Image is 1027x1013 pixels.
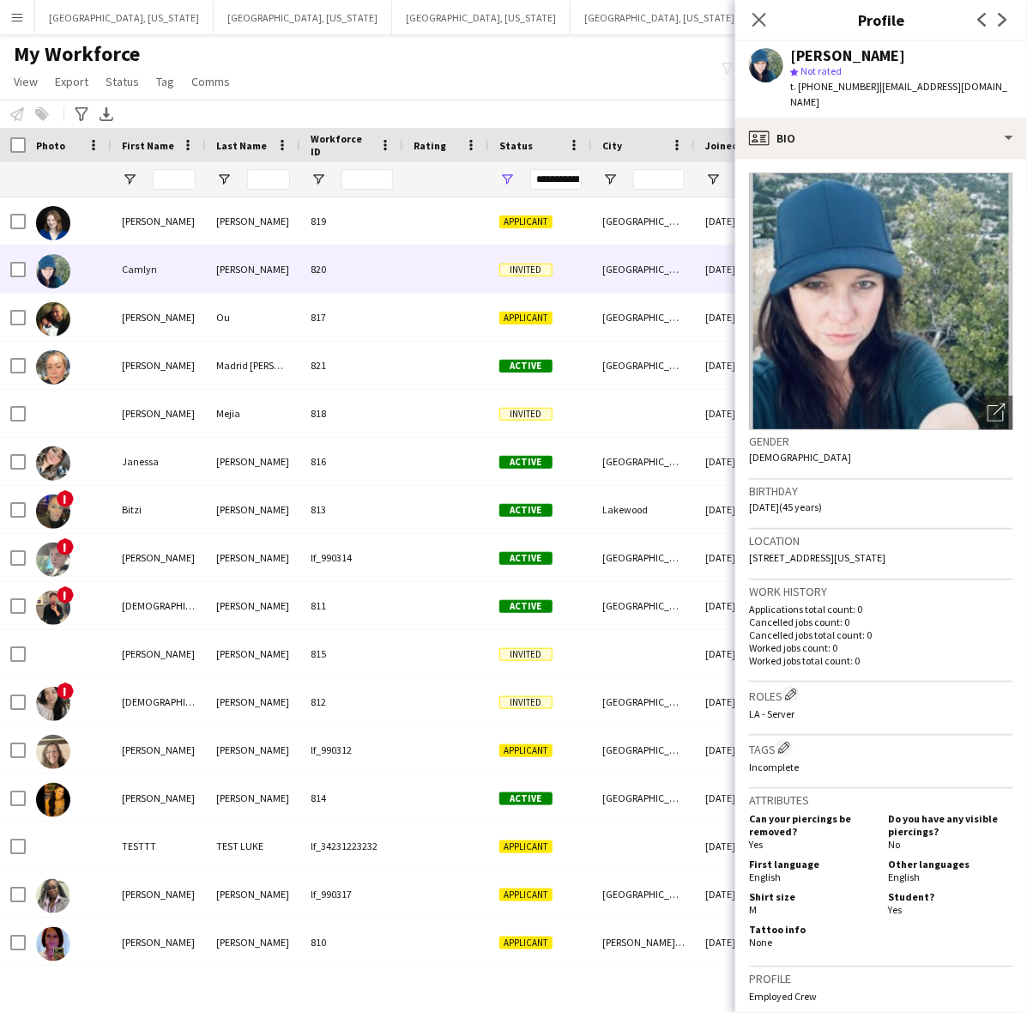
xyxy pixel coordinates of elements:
[206,390,300,437] div: Mejia
[206,246,300,293] div: [PERSON_NAME]
[888,890,1013,903] h5: Student?
[592,726,695,773] div: [GEOGRAPHIC_DATA]
[112,342,206,389] div: [PERSON_NAME]
[112,438,206,485] div: Janessa
[592,438,695,485] div: [GEOGRAPHIC_DATA]
[36,879,70,913] img: Carol Mauldin
[36,591,70,625] img: Jesus Tamayo
[749,654,1013,667] p: Worked jobs total count: 0
[214,1,392,34] button: [GEOGRAPHIC_DATA], [US_STATE]
[300,870,403,918] div: lf_990317
[206,438,300,485] div: [PERSON_NAME]
[206,870,300,918] div: [PERSON_NAME]
[749,451,851,464] span: [DEMOGRAPHIC_DATA]
[749,792,1013,808] h3: Attributes
[749,903,757,916] span: M
[300,630,403,677] div: 815
[36,302,70,337] img: Davis Ou
[149,70,181,93] a: Tag
[499,408,553,421] span: Invited
[749,761,1013,773] p: Incomplete
[499,792,553,805] span: Active
[106,74,139,89] span: Status
[122,139,174,152] span: First Name
[36,254,70,288] img: Camlyn Bowen
[300,438,403,485] div: 816
[14,74,38,89] span: View
[206,486,300,533] div: [PERSON_NAME]
[112,294,206,341] div: [PERSON_NAME]
[71,104,92,124] app-action-btn: Advanced filters
[602,139,622,152] span: City
[36,494,70,529] img: Bitzi Fansler
[153,169,196,190] input: First Name Filter Input
[749,533,1013,549] h3: Location
[749,870,781,883] span: English
[112,678,206,725] div: [DEMOGRAPHIC_DATA] [PERSON_NAME]
[633,169,685,190] input: City Filter Input
[979,396,1013,430] div: Open photos pop-in
[300,294,403,341] div: 817
[206,919,300,966] div: [PERSON_NAME]
[888,838,900,851] span: No
[206,774,300,822] div: [PERSON_NAME]
[216,172,232,187] button: Open Filter Menu
[311,172,326,187] button: Open Filter Menu
[888,870,920,883] span: English
[191,74,230,89] span: Comms
[749,173,1013,430] img: Crew avatar or photo
[735,118,1027,159] div: Bio
[300,582,403,629] div: 811
[695,486,798,533] div: [DATE]
[57,586,74,604] span: !
[749,936,772,949] span: None
[300,534,403,581] div: lf_990314
[888,812,1013,838] h5: Do you have any visible piercings?
[14,41,140,67] span: My Workforce
[499,840,553,853] span: Applicant
[300,486,403,533] div: 813
[184,70,237,93] a: Comms
[749,500,822,513] span: [DATE] (45 years)
[48,70,95,93] a: Export
[36,350,70,385] img: Erika Madrid de Cruz
[592,534,695,581] div: [GEOGRAPHIC_DATA]
[300,678,403,725] div: 812
[36,446,70,481] img: Janessa Revelez
[749,858,874,870] h5: First language
[499,360,553,373] span: Active
[749,923,874,936] h5: Tattoo info
[695,870,798,918] div: [DATE]
[57,490,74,507] span: !
[592,342,695,389] div: [GEOGRAPHIC_DATA]
[592,197,695,245] div: [GEOGRAPHIC_DATA]
[749,890,874,903] h5: Shirt size
[749,707,794,720] span: LA - Server
[122,172,137,187] button: Open Filter Menu
[592,870,695,918] div: [GEOGRAPHIC_DATA]
[36,927,70,961] img: Cynthia Pattison
[7,70,45,93] a: View
[112,534,206,581] div: [PERSON_NAME]
[499,889,553,901] span: Applicant
[206,197,300,245] div: [PERSON_NAME]
[499,648,553,661] span: Invited
[36,543,70,577] img: Cameron Finn
[749,971,1013,986] h3: Profile
[749,551,885,564] span: [STREET_ADDRESS][US_STATE]
[695,726,798,773] div: [DATE]
[414,139,446,152] span: Rating
[749,628,1013,641] p: Cancelled jobs total count: 0
[112,390,206,437] div: [PERSON_NAME]
[602,172,618,187] button: Open Filter Menu
[206,726,300,773] div: [PERSON_NAME]
[695,438,798,485] div: [DATE]
[300,342,403,389] div: 821
[695,774,798,822] div: [DATE]
[695,246,798,293] div: [DATE]
[112,486,206,533] div: Bitzi
[499,696,553,709] span: Invited
[300,390,403,437] div: 818
[499,264,553,276] span: Invited
[499,456,553,469] span: Active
